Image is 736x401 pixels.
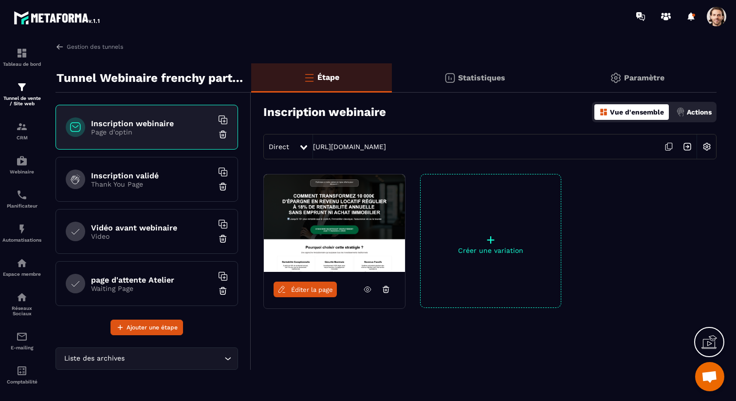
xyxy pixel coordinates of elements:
a: automationsautomationsAutomatisations [2,216,41,250]
p: Vue d'ensemble [610,108,664,116]
img: accountant [16,365,28,377]
p: E-mailing [2,345,41,350]
p: Page d'optin [91,128,213,136]
p: Video [91,232,213,240]
img: image [264,174,405,272]
p: CRM [2,135,41,140]
img: trash [218,182,228,191]
p: Tableau de bord [2,61,41,67]
button: Ajouter une étape [110,320,183,335]
img: dashboard-orange.40269519.svg [599,108,608,116]
a: Ouvrir le chat [695,362,724,391]
p: + [421,233,561,247]
a: formationformationTableau de bord [2,40,41,74]
span: Liste des archives [62,353,127,364]
p: Espace membre [2,271,41,277]
img: setting-gr.5f69749f.svg [610,72,622,84]
p: Automatisations [2,237,41,243]
p: Paramètre [624,73,664,82]
span: Direct [269,143,289,151]
p: Étape [317,73,339,82]
p: Tunnel de vente / Site web [2,95,41,106]
p: Statistiques [458,73,505,82]
a: Éditer la page [274,282,337,297]
p: Planificateur [2,203,41,209]
a: automationsautomationsWebinaire [2,148,41,182]
a: emailemailE-mailing [2,324,41,358]
img: formation [16,81,28,93]
img: email [16,331,28,343]
img: automations [16,223,28,235]
a: automationsautomationsEspace membre [2,250,41,284]
span: Ajouter une étape [127,323,178,332]
img: scheduler [16,189,28,201]
div: Search for option [55,347,238,370]
p: Créer une variation [421,247,561,254]
img: setting-w.858f3a88.svg [698,137,716,156]
img: arrow [55,42,64,51]
p: Webinaire [2,169,41,174]
img: bars-o.4a397970.svg [303,72,315,83]
img: trash [218,130,228,139]
img: actions.d6e523a2.png [676,108,685,116]
a: formationformationCRM [2,114,41,148]
h6: Vidéo avant webinaire [91,223,213,232]
h6: page d'attente Atelier [91,275,213,285]
a: formationformationTunnel de vente / Site web [2,74,41,114]
a: [URL][DOMAIN_NAME] [313,143,386,151]
a: Gestion des tunnels [55,42,123,51]
p: Tunnel Webinaire frenchy partners [56,68,244,88]
img: formation [16,47,28,59]
img: arrow-next.bcc2205e.svg [678,137,697,156]
h6: Inscription webinaire [91,119,213,128]
img: social-network [16,291,28,303]
img: trash [218,286,228,296]
input: Search for option [127,353,222,364]
img: trash [218,234,228,244]
img: automations [16,257,28,269]
span: Éditer la page [291,286,333,293]
img: stats.20deebd0.svg [444,72,456,84]
h3: Inscription webinaire [263,105,386,119]
a: accountantaccountantComptabilité [2,358,41,392]
p: Actions [687,108,712,116]
p: Thank You Page [91,180,213,188]
p: Réseaux Sociaux [2,306,41,316]
a: social-networksocial-networkRéseaux Sociaux [2,284,41,324]
p: Comptabilité [2,379,41,384]
img: formation [16,121,28,133]
p: Waiting Page [91,285,213,292]
img: logo [14,9,101,26]
a: schedulerschedulerPlanificateur [2,182,41,216]
h6: Inscription validé [91,171,213,180]
img: automations [16,155,28,167]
